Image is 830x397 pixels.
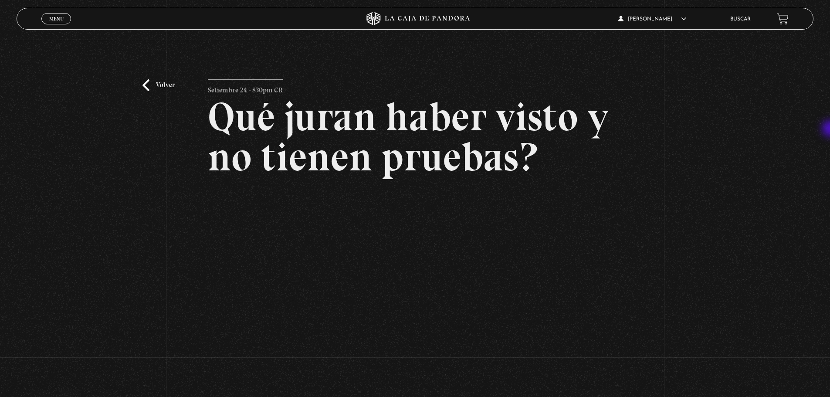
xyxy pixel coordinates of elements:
[49,16,64,21] span: Menu
[208,79,283,97] p: Setiembre 24 - 830pm CR
[730,17,751,22] a: Buscar
[777,13,789,25] a: View your shopping cart
[208,97,622,177] h2: Qué juran haber visto y no tienen pruebas?
[618,17,686,22] span: [PERSON_NAME]
[46,24,67,30] span: Cerrar
[142,79,175,91] a: Volver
